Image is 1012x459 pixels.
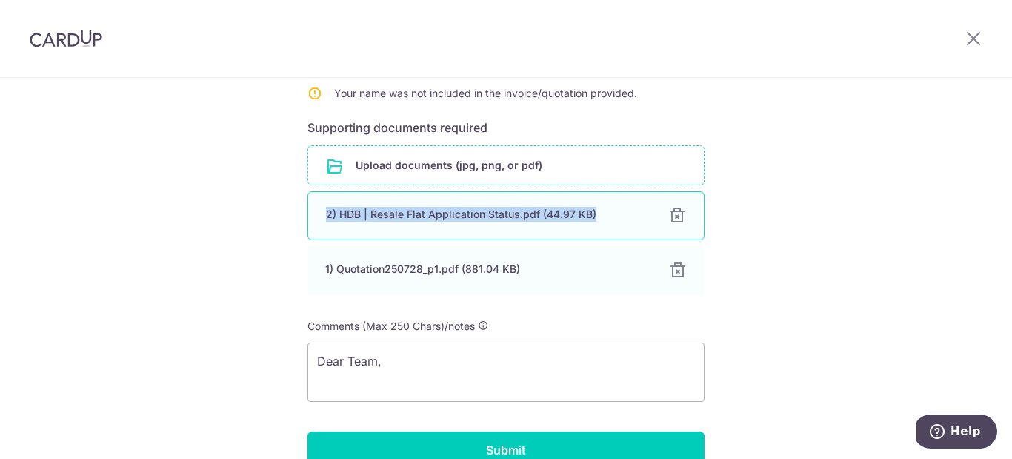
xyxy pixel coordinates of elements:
img: CardUp [30,30,102,47]
div: Upload documents (jpg, png, or pdf) [307,145,705,185]
iframe: Opens a widget where you can find more information [916,415,997,452]
div: 2) HDB | Resale Flat Application Status.pdf (44.97 KB) [326,207,650,222]
div: 1) Quotation250728_p1.pdf (881.04 KB) [325,262,651,277]
span: Comments (Max 250 Chars)/notes [307,320,475,332]
h6: Supporting documents required [307,119,705,136]
span: Your name was not included in the invoice/quotation provided. [334,87,637,99]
